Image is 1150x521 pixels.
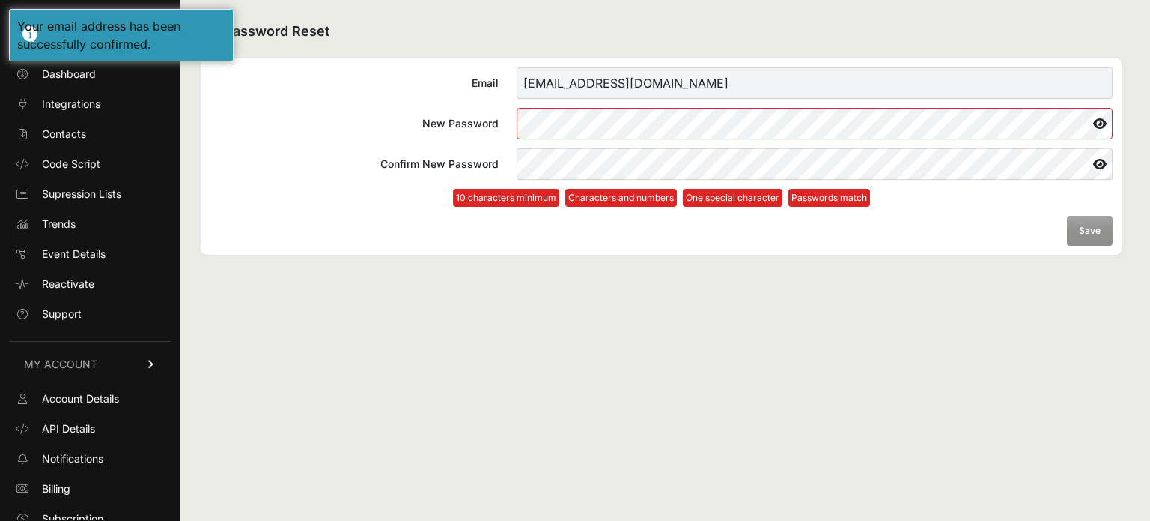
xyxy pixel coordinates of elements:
span: Integrations [42,97,100,112]
span: MY ACCOUNT [24,357,97,372]
input: Confirm New Password [517,148,1113,180]
div: Confirm New Password [210,157,499,172]
div: New Password [210,116,499,131]
div: Your email address has been successfully confirmed. [17,17,225,53]
h2: Password Reset [201,21,1122,43]
li: Characters and numbers [565,189,677,207]
span: Supression Lists [42,187,121,202]
a: Code Script [9,152,171,176]
input: New Password [517,108,1113,139]
span: Billing [42,481,70,496]
span: Support [42,307,82,322]
a: Integrations [9,92,171,116]
li: One special character [683,189,782,207]
input: Email [517,67,1113,99]
span: Dashboard [42,67,96,82]
a: Account Details [9,387,171,411]
a: Supression Lists [9,182,171,206]
a: Event Details [9,242,171,266]
span: Contacts [42,127,86,142]
a: Notifications [9,447,171,471]
li: 10 characters minimum [453,189,559,207]
a: Support [9,302,171,326]
span: Code Script [42,157,100,172]
span: API Details [42,421,95,436]
span: Trends [42,217,76,232]
a: Reactivate [9,272,171,296]
div: Email [210,76,499,91]
a: Trends [9,212,171,236]
span: Event Details [42,247,106,262]
a: API Details [9,417,171,441]
span: Notifications [42,451,103,466]
a: MY ACCOUNT [9,341,171,387]
a: Billing [9,477,171,501]
a: Dashboard [9,62,171,86]
a: Contacts [9,122,171,146]
span: Reactivate [42,277,94,292]
span: Account Details [42,391,119,406]
li: Passwords match [788,189,870,207]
